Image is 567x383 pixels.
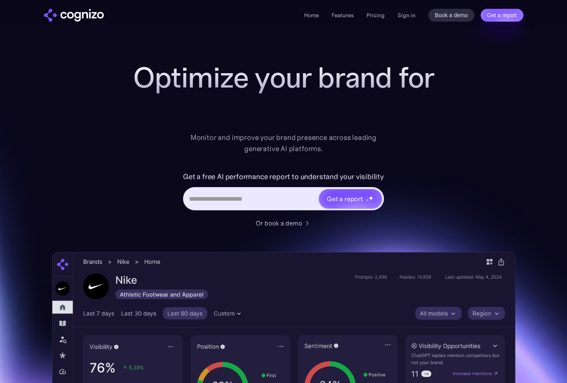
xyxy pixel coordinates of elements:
a: Get a reportstarstarstar [318,188,383,209]
a: Features [332,12,354,19]
img: star [366,196,368,197]
form: Hero URL Input Form [183,170,384,214]
div: Monitor and improve your brand presence across leading generative AI platforms. [185,132,382,154]
img: star [366,199,369,201]
div: Or book a demo [256,218,302,228]
a: Get a report [481,9,523,22]
a: Pricing [366,12,385,19]
div: Get a report [327,194,363,203]
h1: Optimize your brand for [124,62,444,94]
a: Book a demo [428,9,474,22]
label: Get a free AI performance report to understand your visibility [183,170,384,183]
img: cognizo logo [44,9,104,22]
a: Sign in [398,10,416,20]
a: Home [304,12,319,19]
img: star [368,195,374,201]
a: home [44,9,104,22]
a: Or book a demo [256,218,312,228]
